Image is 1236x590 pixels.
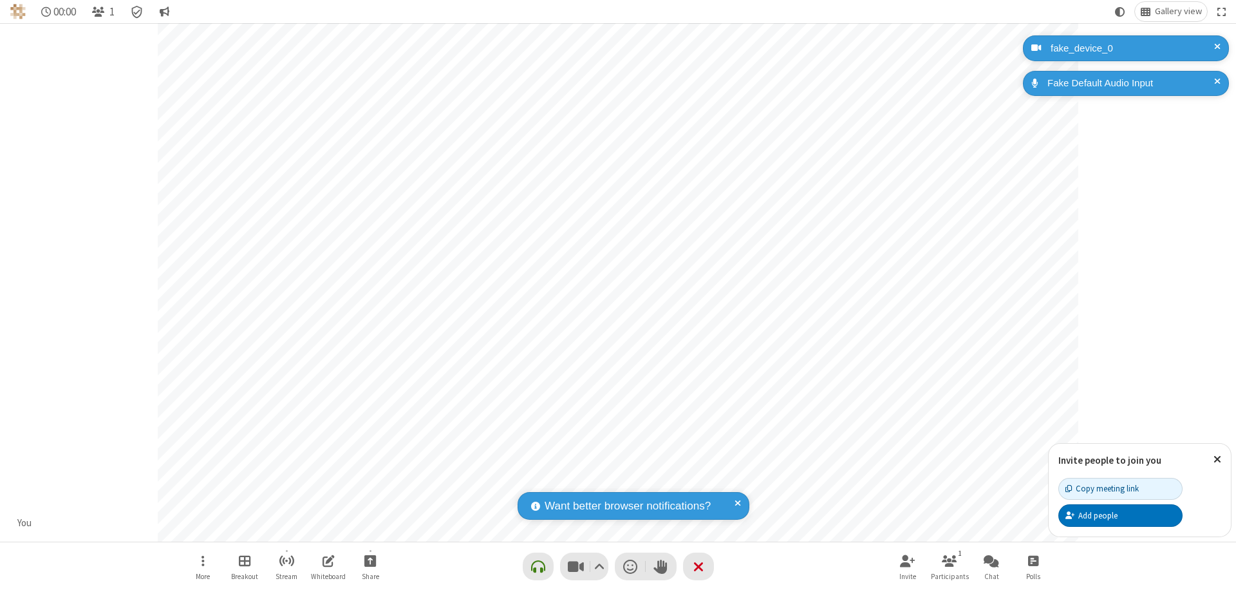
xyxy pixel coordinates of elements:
span: 00:00 [53,6,76,18]
span: Invite [899,573,916,580]
span: Want better browser notifications? [545,498,711,515]
button: Send a reaction [615,553,646,580]
button: Conversation [154,2,174,21]
span: Share [362,573,379,580]
img: QA Selenium DO NOT DELETE OR CHANGE [10,4,26,19]
button: Stop video (⌘+Shift+V) [560,553,608,580]
button: Raise hand [646,553,677,580]
span: Whiteboard [311,573,346,580]
button: Add people [1058,504,1183,526]
button: Video setting [590,553,608,580]
button: Open shared whiteboard [309,548,348,585]
span: Gallery view [1155,6,1202,17]
span: Stream [276,573,297,580]
button: Using system theme [1110,2,1130,21]
button: Invite participants (⌘+Shift+I) [888,548,927,585]
button: Open poll [1014,548,1053,585]
button: Manage Breakout Rooms [225,548,264,585]
button: Open chat [972,548,1011,585]
button: Fullscreen [1212,2,1231,21]
span: 1 [109,6,115,18]
button: Copy meeting link [1058,478,1183,500]
button: Open participant list [86,2,120,21]
button: Change layout [1135,2,1207,21]
div: fake_device_0 [1046,41,1219,56]
button: Close popover [1204,444,1231,475]
div: Fake Default Audio Input [1043,76,1219,91]
div: Timer [36,2,82,21]
label: Invite people to join you [1058,454,1161,466]
button: Open menu [183,548,222,585]
button: End or leave meeting [683,553,714,580]
span: Breakout [231,573,258,580]
div: Meeting details Encryption enabled [125,2,149,21]
div: 1 [955,547,966,559]
button: Start streaming [267,548,306,585]
span: Chat [984,573,999,580]
div: Copy meeting link [1065,482,1139,495]
button: Open participant list [930,548,969,585]
button: Connect your audio [523,553,554,580]
span: More [196,573,210,580]
button: Start sharing [351,548,389,585]
span: Polls [1026,573,1040,580]
span: Participants [931,573,969,580]
div: You [13,516,37,531]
